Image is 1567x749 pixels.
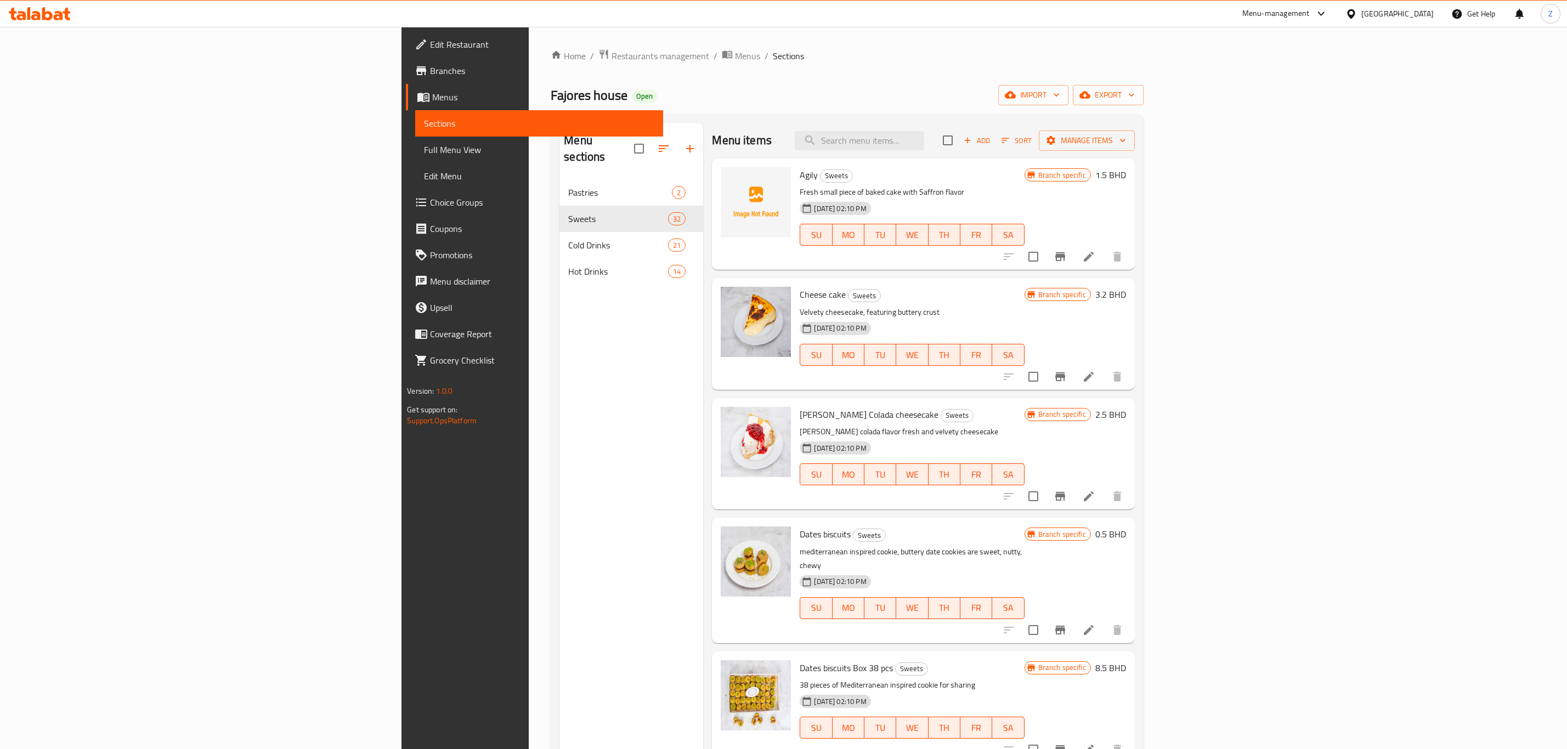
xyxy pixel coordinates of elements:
[837,227,860,243] span: MO
[997,600,1020,616] span: SA
[901,227,924,243] span: WE
[864,463,896,485] button: TU
[941,409,973,422] span: Sweets
[800,286,846,303] span: Cheese cake
[1047,617,1073,643] button: Branch-specific-item
[407,413,477,428] a: Support.OpsPlatform
[1034,409,1090,419] span: Branch specific
[933,600,956,616] span: TH
[869,347,892,363] span: TU
[965,227,988,243] span: FR
[805,347,828,363] span: SU
[714,49,717,63] li: /
[1047,364,1073,390] button: Branch-specific-item
[810,203,870,214] span: [DATE] 02:10 PM
[721,167,791,237] img: Agily
[896,224,928,246] button: WE
[992,717,1024,739] button: SA
[965,600,988,616] span: FR
[568,186,672,199] span: Pastries
[960,717,992,739] button: FR
[837,600,860,616] span: MO
[765,49,768,63] li: /
[936,129,959,152] span: Select section
[997,467,1020,483] span: SA
[406,268,663,294] a: Menu disclaimer
[1104,243,1130,270] button: delete
[1082,88,1135,102] span: export
[430,248,654,262] span: Promotions
[864,224,896,246] button: TU
[1022,245,1045,268] span: Select to update
[415,137,663,163] a: Full Menu View
[1047,243,1073,270] button: Branch-specific-item
[712,132,772,149] h2: Menu items
[869,720,892,736] span: TU
[406,242,663,268] a: Promotions
[672,188,685,198] span: 2
[1002,134,1032,147] span: Sort
[568,212,668,225] div: Sweets
[1022,485,1045,508] span: Select to update
[864,717,896,739] button: TU
[992,463,1024,485] button: SA
[407,384,434,398] span: Version:
[805,467,828,483] span: SU
[1034,529,1090,540] span: Branch specific
[933,227,956,243] span: TH
[800,406,938,423] span: [PERSON_NAME] Colada cheesecake
[853,529,885,542] span: Sweets
[800,526,851,542] span: Dates biscuits
[1095,287,1126,302] h6: 3.2 BHD
[1104,483,1130,509] button: delete
[1095,407,1126,422] h6: 2.5 BHD
[800,660,893,676] span: Dates biscuits Box 38 pcs
[800,344,832,366] button: SU
[568,265,668,278] span: Hot Drinks
[424,143,654,156] span: Full Menu View
[406,294,663,321] a: Upsell
[997,347,1020,363] span: SA
[896,717,928,739] button: WE
[864,597,896,619] button: TU
[721,526,791,597] img: Dates biscuits
[1082,490,1095,503] a: Edit menu item
[896,662,927,675] span: Sweets
[805,227,828,243] span: SU
[551,49,1143,63] nav: breadcrumb
[992,224,1024,246] button: SA
[1034,170,1090,180] span: Branch specific
[821,169,852,182] span: Sweets
[933,720,956,736] span: TH
[1242,7,1310,20] div: Menu-management
[1095,167,1126,183] h6: 1.5 BHD
[896,463,928,485] button: WE
[735,49,760,63] span: Menus
[430,196,654,209] span: Choice Groups
[895,662,928,676] div: Sweets
[800,545,1024,572] p: mediterranean inspired cookie, buttery date cookies are sweet, nutty, chewy
[1022,365,1045,388] span: Select to update
[805,600,828,616] span: SU
[960,224,992,246] button: FR
[1095,526,1126,542] h6: 0.5 BHD
[424,169,654,183] span: Edit Menu
[800,425,1024,439] p: [PERSON_NAME] colada flavor fresh and velvety cheesecake
[929,717,960,739] button: TH
[430,327,654,341] span: Coverage Report
[430,301,654,314] span: Upsell
[800,167,818,183] span: Agily
[559,258,703,285] div: Hot Drinks14
[992,344,1024,366] button: SA
[901,720,924,736] span: WE
[848,290,880,302] span: Sweets
[929,463,960,485] button: TH
[929,224,960,246] button: TH
[668,239,686,252] div: items
[721,660,791,730] img: Dates biscuits Box 38 pcs
[992,597,1024,619] button: SA
[959,132,994,149] button: Add
[965,347,988,363] span: FR
[672,186,686,199] div: items
[999,132,1034,149] button: Sort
